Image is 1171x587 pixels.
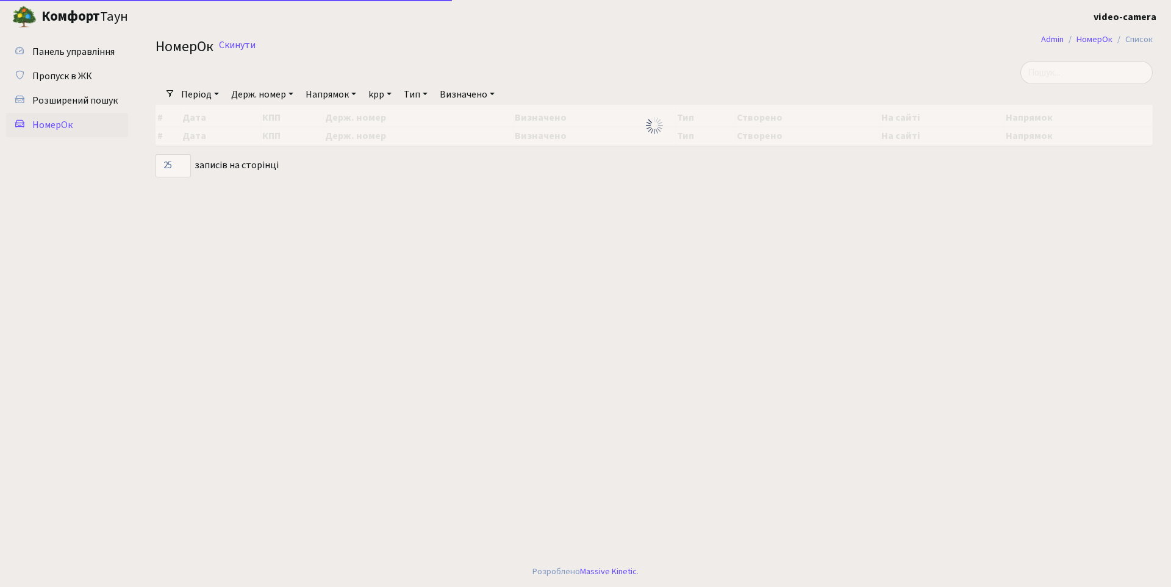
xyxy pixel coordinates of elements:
span: НомерОк [156,36,213,57]
select: записів на сторінці [156,154,191,177]
span: Розширений пошук [32,94,118,107]
img: logo.png [12,5,37,29]
a: Напрямок [301,84,361,105]
span: Таун [41,7,128,27]
label: записів на сторінці [156,154,279,177]
button: Переключити навігацію [152,7,183,27]
div: Розроблено . [532,565,639,578]
a: Massive Kinetic [580,565,637,578]
a: Пропуск в ЖК [6,64,128,88]
a: НомерОк [1076,33,1112,46]
a: НомерОк [6,113,128,137]
input: Пошук... [1020,61,1153,84]
span: Пропуск в ЖК [32,69,92,83]
a: Визначено [435,84,500,105]
a: Розширений пошук [6,88,128,113]
a: Панель управління [6,40,128,64]
li: Список [1112,33,1153,46]
img: Обробка... [645,116,664,135]
a: Скинути [219,40,256,51]
a: video-camera [1094,10,1156,24]
span: Панель управління [32,45,115,59]
span: НомерОк [32,118,73,132]
b: Комфорт [41,7,100,26]
a: kpp [363,84,396,105]
a: Admin [1041,33,1064,46]
a: Період [176,84,224,105]
a: Держ. номер [226,84,298,105]
a: Тип [399,84,432,105]
nav: breadcrumb [1023,27,1171,52]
